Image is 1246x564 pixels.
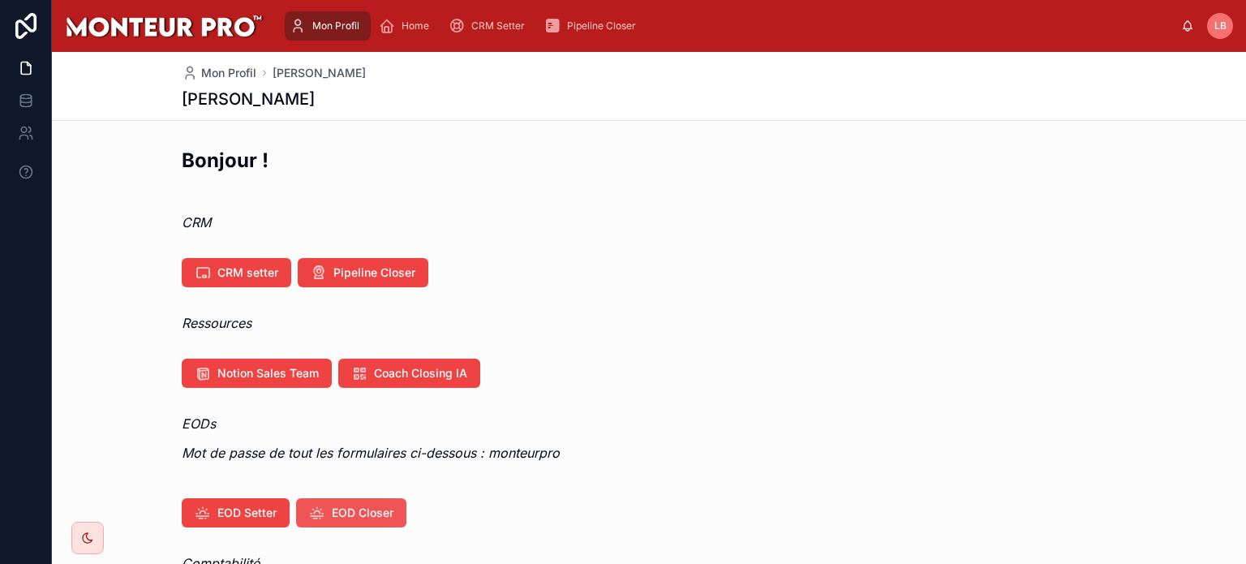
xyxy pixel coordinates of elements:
[285,11,371,41] a: Mon Profil
[1214,19,1227,32] span: LB
[182,258,291,287] button: CRM setter
[217,365,319,381] span: Notion Sales Team
[567,19,636,32] span: Pipeline Closer
[277,8,1181,44] div: scrollable content
[273,65,366,81] a: [PERSON_NAME]
[182,147,269,174] h2: Bonjour !
[217,265,278,281] span: CRM setter
[182,498,290,527] button: EOD Setter
[201,65,256,81] span: Mon Profil
[182,315,251,331] em: Ressources
[338,359,480,388] button: Coach Closing IA
[298,258,428,287] button: Pipeline Closer
[296,498,406,527] button: EOD Closer
[182,214,211,230] em: CRM
[333,265,415,281] span: Pipeline Closer
[539,11,647,41] a: Pipeline Closer
[182,359,332,388] button: Notion Sales Team
[65,13,264,39] img: App logo
[471,19,525,32] span: CRM Setter
[217,505,277,521] span: EOD Setter
[182,65,256,81] a: Mon Profil
[402,19,429,32] span: Home
[312,19,359,32] span: Mon Profil
[182,415,216,432] em: EODs
[374,11,440,41] a: Home
[374,365,467,381] span: Coach Closing IA
[182,445,560,461] em: Mot de passe de tout les formulaires ci-dessous : monteurpro
[182,88,315,110] h1: [PERSON_NAME]
[332,505,393,521] span: EOD Closer
[444,11,536,41] a: CRM Setter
